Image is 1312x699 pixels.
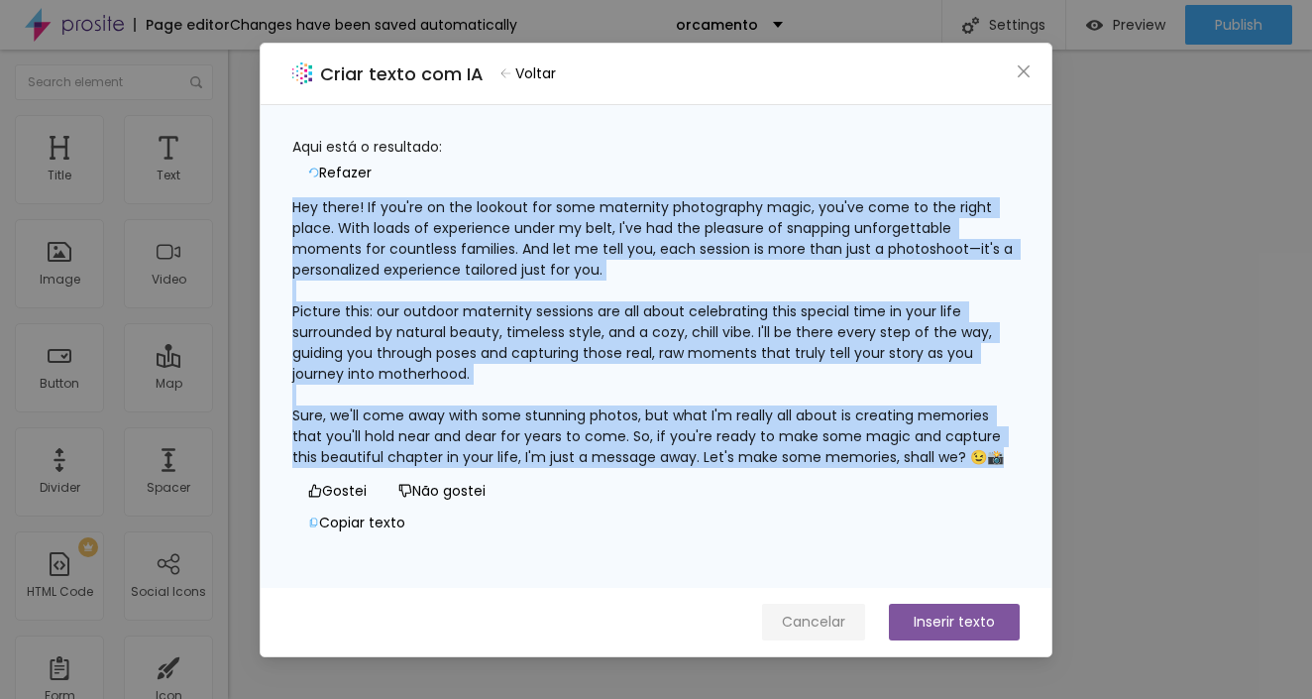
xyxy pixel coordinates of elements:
span: Voltar [515,63,556,84]
div: Aqui está o resultado: [292,137,1020,158]
button: Não gostei [383,476,501,508]
button: Close [1014,60,1035,81]
button: Voltar [492,59,565,88]
div: Hey there! If you're on the lookout for some maternity photography magic, you've come to the righ... [292,197,1020,468]
span: dislike [398,484,412,498]
button: Gostei [292,476,383,508]
span: like [308,484,322,498]
h2: Criar texto com IA [320,60,484,87]
button: Refazer [292,158,387,189]
span: Cancelar [782,612,845,633]
button: Inserir texto [889,604,1020,641]
span: Refazer [319,163,372,183]
span: close [1016,63,1032,79]
button: Copiar texto [292,508,421,539]
button: Cancelar [762,604,865,641]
